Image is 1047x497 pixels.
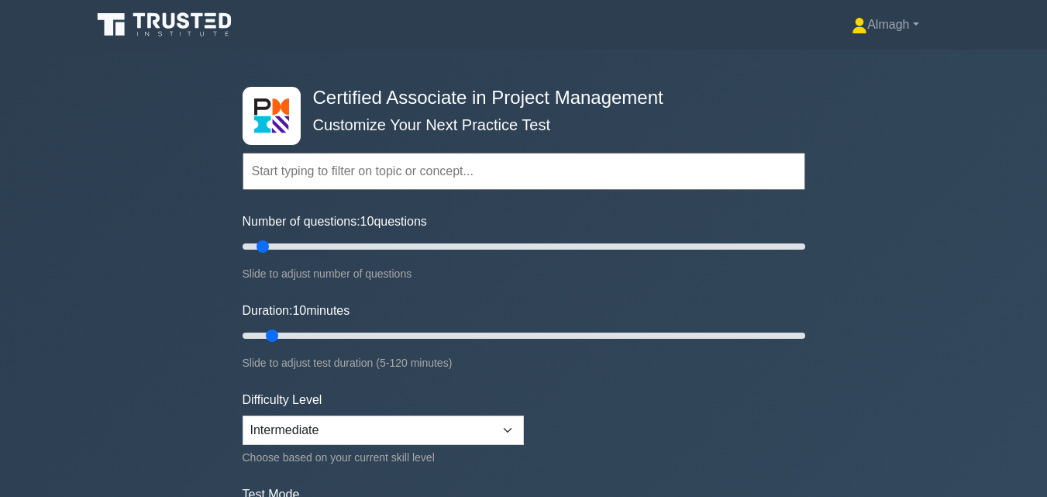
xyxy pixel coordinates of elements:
[243,264,805,283] div: Slide to adjust number of questions
[815,9,956,40] a: Almagh
[243,153,805,190] input: Start typing to filter on topic or concept...
[243,212,427,231] label: Number of questions: questions
[292,304,306,317] span: 10
[360,215,374,228] span: 10
[243,391,322,409] label: Difficulty Level
[243,302,350,320] label: Duration: minutes
[243,354,805,372] div: Slide to adjust test duration (5-120 minutes)
[307,87,729,109] h4: Certified Associate in Project Management
[243,448,524,467] div: Choose based on your current skill level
